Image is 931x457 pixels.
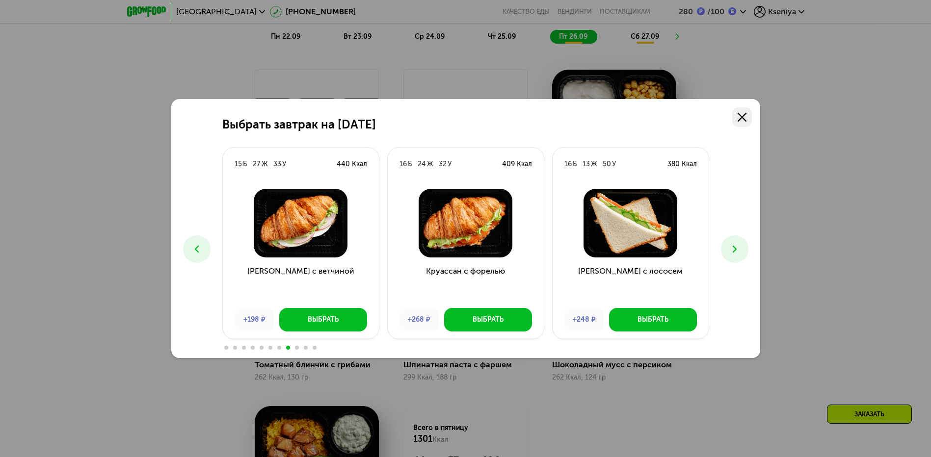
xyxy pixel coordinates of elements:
h3: [PERSON_NAME] с ветчиной [223,265,379,301]
button: Выбрать [444,308,532,331]
div: 409 Ккал [502,159,532,169]
div: 32 [439,159,447,169]
div: Выбрать [308,315,339,325]
div: 50 [603,159,611,169]
div: +248 ₽ [564,308,604,331]
div: +198 ₽ [235,308,274,331]
img: Сэндвич с лососем [560,189,701,257]
div: Выбрать [473,315,504,325]
div: У [448,159,452,169]
div: 24 [418,159,426,169]
div: 33 [273,159,281,169]
div: +268 ₽ [399,308,439,331]
div: 380 Ккал [667,159,697,169]
div: 13 [583,159,590,169]
div: У [282,159,286,169]
div: 440 Ккал [337,159,367,169]
div: Выбрать [638,315,668,325]
div: 27 [253,159,261,169]
div: 16 [564,159,572,169]
div: Б [573,159,577,169]
img: Круассан с форелью [396,189,536,257]
div: 16 [399,159,407,169]
h2: Выбрать завтрак на [DATE] [222,118,376,131]
div: Ж [591,159,597,169]
div: Ж [427,159,433,169]
div: У [612,159,616,169]
h3: [PERSON_NAME] с лососем [553,265,709,301]
div: Ж [262,159,267,169]
h3: Круассан с форелью [388,265,544,301]
div: 15 [235,159,242,169]
img: Круассан с ветчиной [231,189,371,257]
button: Выбрать [279,308,367,331]
button: Выбрать [609,308,697,331]
div: Б [243,159,247,169]
div: Б [408,159,412,169]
